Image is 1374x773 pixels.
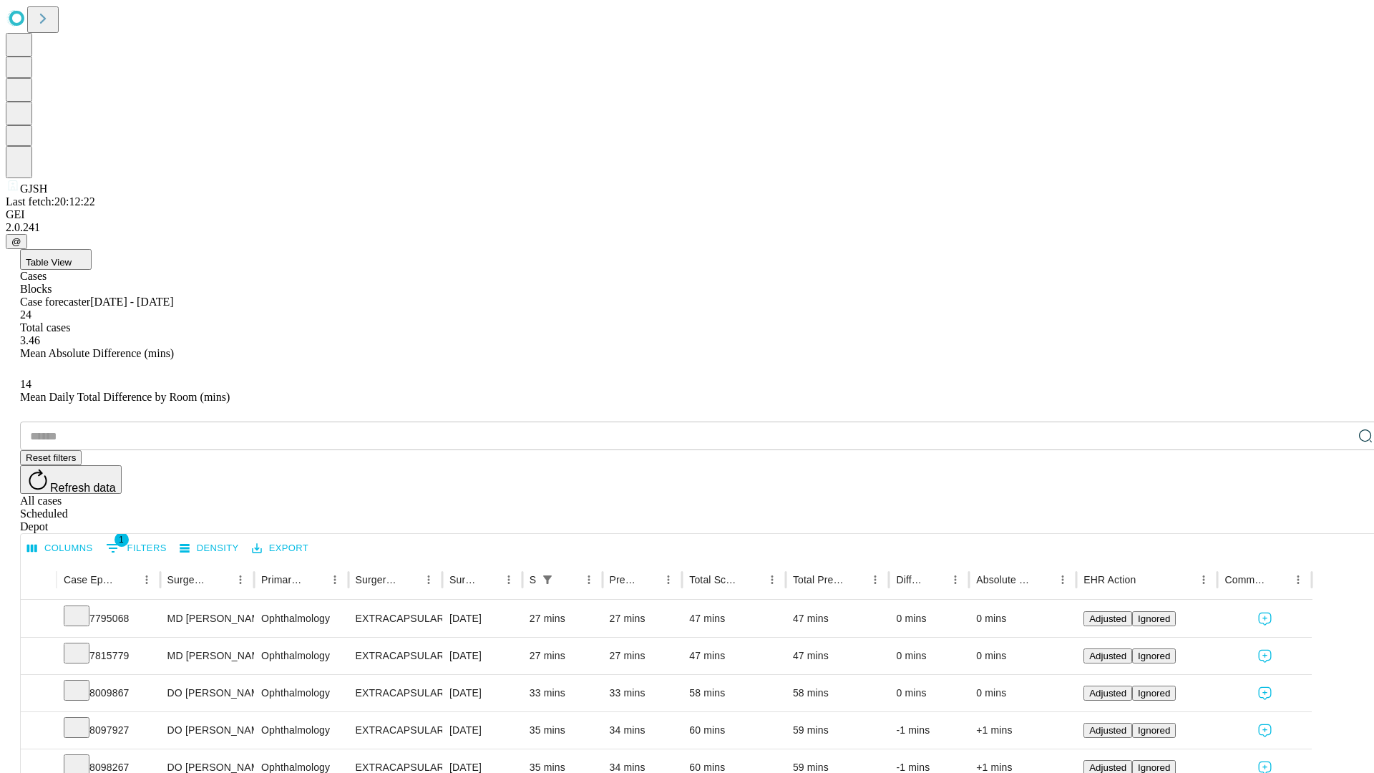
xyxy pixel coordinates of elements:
[896,601,962,637] div: 0 mins
[20,378,31,390] span: 14
[137,570,157,590] button: Menu
[356,712,435,749] div: EXTRACAPSULAR CATARACT REMOVAL WITH [MEDICAL_DATA]
[537,570,557,590] div: 1 active filter
[356,675,435,711] div: EXTRACAPSULAR CATARACT REMOVAL WITH [MEDICAL_DATA]
[689,601,779,637] div: 47 mins
[610,712,676,749] div: 34 mins
[6,234,27,249] button: @
[230,570,250,590] button: Menu
[793,712,882,749] div: 59 mins
[1132,686,1176,701] button: Ignored
[689,638,779,674] div: 47 mins
[50,482,116,494] span: Refresh data
[167,712,247,749] div: DO [PERSON_NAME]
[530,675,595,711] div: 33 mins
[20,308,31,321] span: 24
[1083,686,1132,701] button: Adjusted
[976,601,1069,637] div: 0 mins
[64,574,115,585] div: Case Epic Id
[449,712,515,749] div: [DATE]
[479,570,499,590] button: Sort
[6,221,1368,234] div: 2.0.241
[579,570,599,590] button: Menu
[167,574,209,585] div: Surgeon Name
[976,712,1069,749] div: +1 mins
[976,574,1031,585] div: Absolute Difference
[26,452,76,463] span: Reset filters
[610,574,638,585] div: Predicted In Room Duration
[1089,613,1126,624] span: Adjusted
[449,574,477,585] div: Surgery Date
[499,570,519,590] button: Menu
[6,195,95,208] span: Last fetch: 20:12:22
[896,675,962,711] div: 0 mins
[1089,725,1126,736] span: Adjusted
[1132,648,1176,663] button: Ignored
[610,675,676,711] div: 33 mins
[261,601,341,637] div: Ophthalmology
[11,236,21,247] span: @
[28,644,49,669] button: Expand
[20,465,122,494] button: Refresh data
[530,712,595,749] div: 35 mins
[64,712,153,749] div: 8097927
[261,638,341,674] div: Ophthalmology
[167,638,247,674] div: MD [PERSON_NAME]
[530,574,536,585] div: Scheduled In Room Duration
[1083,574,1136,585] div: EHR Action
[20,183,47,195] span: GJSH
[20,391,230,403] span: Mean Daily Total Difference by Room (mins)
[976,675,1069,711] div: 0 mins
[925,570,945,590] button: Sort
[90,296,173,308] span: [DATE] - [DATE]
[176,538,243,560] button: Density
[20,450,82,465] button: Reset filters
[28,607,49,632] button: Expand
[20,249,92,270] button: Table View
[20,334,40,346] span: 3.46
[793,601,882,637] div: 47 mins
[6,208,1368,221] div: GEI
[399,570,419,590] button: Sort
[742,570,762,590] button: Sort
[976,638,1069,674] div: 0 mins
[689,675,779,711] div: 58 mins
[28,681,49,706] button: Expand
[537,570,557,590] button: Show filters
[26,257,72,268] span: Table View
[793,638,882,674] div: 47 mins
[449,601,515,637] div: [DATE]
[167,601,247,637] div: MD [PERSON_NAME]
[1138,613,1170,624] span: Ignored
[356,638,435,674] div: EXTRACAPSULAR CATARACT REMOVAL WITH [MEDICAL_DATA]
[117,570,137,590] button: Sort
[1132,611,1176,626] button: Ignored
[210,570,230,590] button: Sort
[896,574,924,585] div: Difference
[248,538,312,560] button: Export
[1268,570,1288,590] button: Sort
[419,570,439,590] button: Menu
[1194,570,1214,590] button: Menu
[530,601,595,637] div: 27 mins
[1138,725,1170,736] span: Ignored
[305,570,325,590] button: Sort
[261,675,341,711] div: Ophthalmology
[64,675,153,711] div: 8009867
[793,675,882,711] div: 58 mins
[1138,651,1170,661] span: Ignored
[449,675,515,711] div: [DATE]
[896,712,962,749] div: -1 mins
[1083,611,1132,626] button: Adjusted
[658,570,678,590] button: Menu
[64,638,153,674] div: 7815779
[1089,688,1126,699] span: Adjusted
[102,537,170,560] button: Show filters
[325,570,345,590] button: Menu
[559,570,579,590] button: Sort
[1089,651,1126,661] span: Adjusted
[356,601,435,637] div: EXTRACAPSULAR CATARACT REMOVAL WITH [MEDICAL_DATA]
[1138,688,1170,699] span: Ignored
[20,321,70,334] span: Total cases
[1053,570,1073,590] button: Menu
